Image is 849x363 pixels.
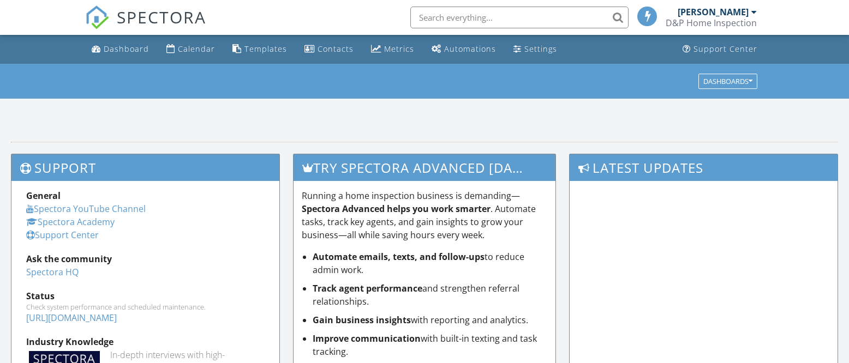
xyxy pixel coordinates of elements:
div: Industry Knowledge [26,335,265,348]
div: Templates [244,44,287,54]
a: Support Center [678,39,762,59]
a: Contacts [300,39,358,59]
div: Support Center [693,44,757,54]
a: SPECTORA [85,15,206,38]
a: Metrics [367,39,418,59]
div: Settings [524,44,557,54]
a: Support Center [26,229,99,241]
div: Dashboards [703,77,752,85]
strong: Spectora Advanced helps you work smarter [302,203,491,215]
a: Automations (Basic) [427,39,500,59]
a: Dashboard [87,39,153,59]
li: and strengthen referral relationships. [313,282,547,308]
h3: Support [11,154,279,181]
div: Metrics [384,44,414,54]
li: to reduce admin work. [313,250,547,276]
div: Ask the community [26,252,265,265]
h3: Latest Updates [570,154,838,181]
a: [URL][DOMAIN_NAME] [26,312,117,324]
strong: Track agent performance [313,282,422,294]
strong: Gain business insights [313,314,411,326]
li: with reporting and analytics. [313,313,547,326]
li: with built-in texting and task tracking. [313,332,547,358]
div: Automations [444,44,496,54]
div: Calendar [178,44,215,54]
a: Spectora YouTube Channel [26,203,146,215]
div: Contacts [318,44,354,54]
strong: Automate emails, texts, and follow-ups [313,251,485,263]
div: D&P Home Inspection [666,17,757,28]
a: Settings [509,39,561,59]
div: Dashboard [104,44,149,54]
strong: Improve communication [313,332,421,344]
img: The Best Home Inspection Software - Spectora [85,5,109,29]
a: Spectora Academy [26,216,115,228]
div: Status [26,289,265,302]
span: SPECTORA [117,5,206,28]
a: Templates [228,39,291,59]
a: Calendar [162,39,219,59]
div: Check system performance and scheduled maintenance. [26,302,265,311]
input: Search everything... [410,7,629,28]
button: Dashboards [698,74,757,89]
strong: General [26,190,61,202]
p: Running a home inspection business is demanding— . Automate tasks, track key agents, and gain ins... [302,189,547,241]
div: [PERSON_NAME] [678,7,749,17]
a: Spectora HQ [26,266,79,278]
h3: Try spectora advanced [DATE] [294,154,555,181]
